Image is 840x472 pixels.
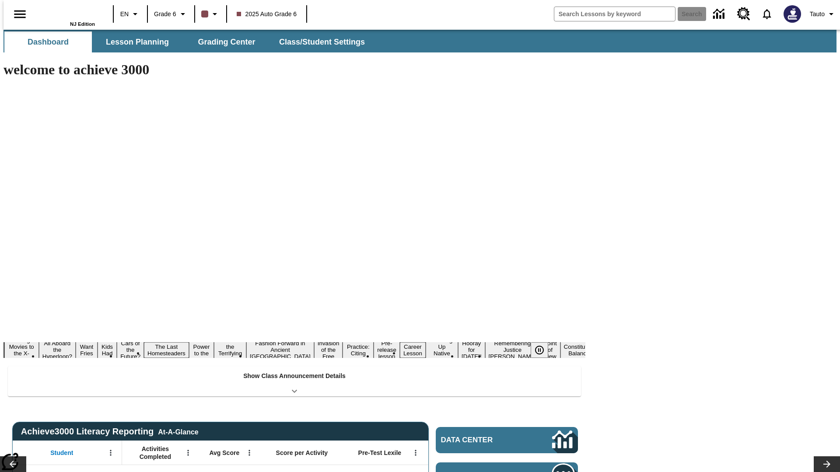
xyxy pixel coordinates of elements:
span: Data Center [441,436,523,444]
button: Lesson Planning [94,31,181,52]
button: Grade: Grade 6, Select a grade [150,6,192,22]
button: Slide 18 The Constitution's Balancing Act [560,336,602,364]
button: Slide 13 Career Lesson [400,342,426,358]
button: Open side menu [7,1,33,27]
span: Achieve3000 Literacy Reporting [21,427,199,437]
input: search field [554,7,675,21]
button: Slide 8 Attack of the Terrifying Tomatoes [214,336,246,364]
button: Slide 4 Dirty Jobs Kids Had To Do [98,329,117,371]
button: Slide 7 Solar Power to the People [189,336,214,364]
div: Home [38,3,95,27]
button: Slide 6 The Last Homesteaders [144,342,189,358]
button: Open Menu [409,446,422,459]
span: Activities Completed [126,445,184,461]
div: At-A-Glance [158,427,198,436]
button: Pause [531,342,548,358]
button: Open Menu [182,446,195,459]
p: Show Class Announcement Details [243,371,346,381]
button: Slide 15 Hooray for Constitution Day! [458,339,485,361]
button: Lesson carousel, Next [814,456,840,472]
h1: welcome to achieve 3000 [3,62,585,78]
a: Data Center [708,2,732,26]
span: Score per Activity [276,449,328,457]
button: Slide 3 Do You Want Fries With That? [76,329,98,371]
button: Slide 12 Pre-release lesson [374,339,400,361]
button: Slide 10 The Invasion of the Free CD [314,332,343,368]
button: Language: EN, Select a language [116,6,144,22]
button: Slide 5 Cars of the Future? [117,339,144,361]
button: Class color is dark brown. Change class color [198,6,224,22]
span: EN [120,10,129,19]
div: SubNavbar [3,31,373,52]
button: Class/Student Settings [272,31,372,52]
a: Data Center [436,427,578,453]
span: Grade 6 [154,10,176,19]
button: Slide 2 All Aboard the Hyperloop? [39,339,76,361]
button: Dashboard [4,31,92,52]
button: Slide 14 Cooking Up Native Traditions [426,336,458,364]
div: SubNavbar [3,30,836,52]
button: Select a new avatar [778,3,806,25]
a: Resource Center, Will open in new tab [732,2,756,26]
button: Profile/Settings [806,6,840,22]
span: Avg Score [209,449,239,457]
button: Slide 11 Mixed Practice: Citing Evidence [343,336,374,364]
button: Slide 1 Taking Movies to the X-Dimension [4,336,39,364]
button: Open Menu [243,446,256,459]
div: Show Class Announcement Details [8,366,581,396]
a: Home [38,4,95,21]
button: Grading Center [183,31,270,52]
div: Pause [531,342,557,358]
img: Avatar [784,5,801,23]
button: Slide 9 Fashion Forward in Ancient Rome [246,339,314,361]
button: Slide 16 Remembering Justice O'Connor [485,339,540,361]
span: Tauto [810,10,825,19]
span: Pre-Test Lexile [358,449,402,457]
button: Open Menu [104,446,117,459]
span: Student [50,449,73,457]
span: 2025 Auto Grade 6 [237,10,297,19]
a: Notifications [756,3,778,25]
span: NJ Edition [70,21,95,27]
